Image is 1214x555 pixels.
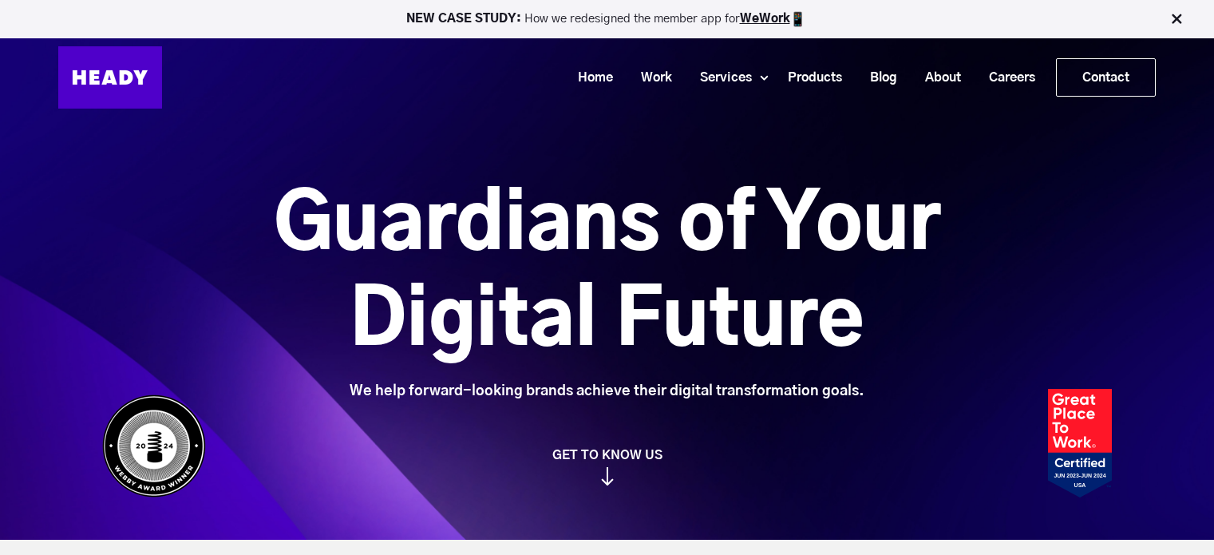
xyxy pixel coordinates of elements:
[905,63,969,93] a: About
[102,394,206,498] img: Heady_WebbyAward_Winner-4
[184,178,1030,370] h1: Guardians of Your Digital Future
[94,447,1120,486] a: GET TO KNOW US
[1048,389,1112,498] img: Heady_2023_Certification_Badge
[178,58,1156,97] div: Navigation Menu
[601,467,614,486] img: arrow_down
[1169,11,1184,27] img: Close Bar
[969,63,1043,93] a: Careers
[621,63,680,93] a: Work
[558,63,621,93] a: Home
[740,13,790,25] a: WeWork
[1057,59,1155,96] a: Contact
[680,63,760,93] a: Services
[58,46,162,109] img: Heady_Logo_Web-01 (1)
[790,11,806,27] img: app emoji
[406,13,524,25] strong: NEW CASE STUDY:
[7,11,1207,27] p: How we redesigned the member app for
[184,383,1030,400] div: We help forward-looking brands achieve their digital transformation goals.
[768,63,850,93] a: Products
[850,63,905,93] a: Blog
